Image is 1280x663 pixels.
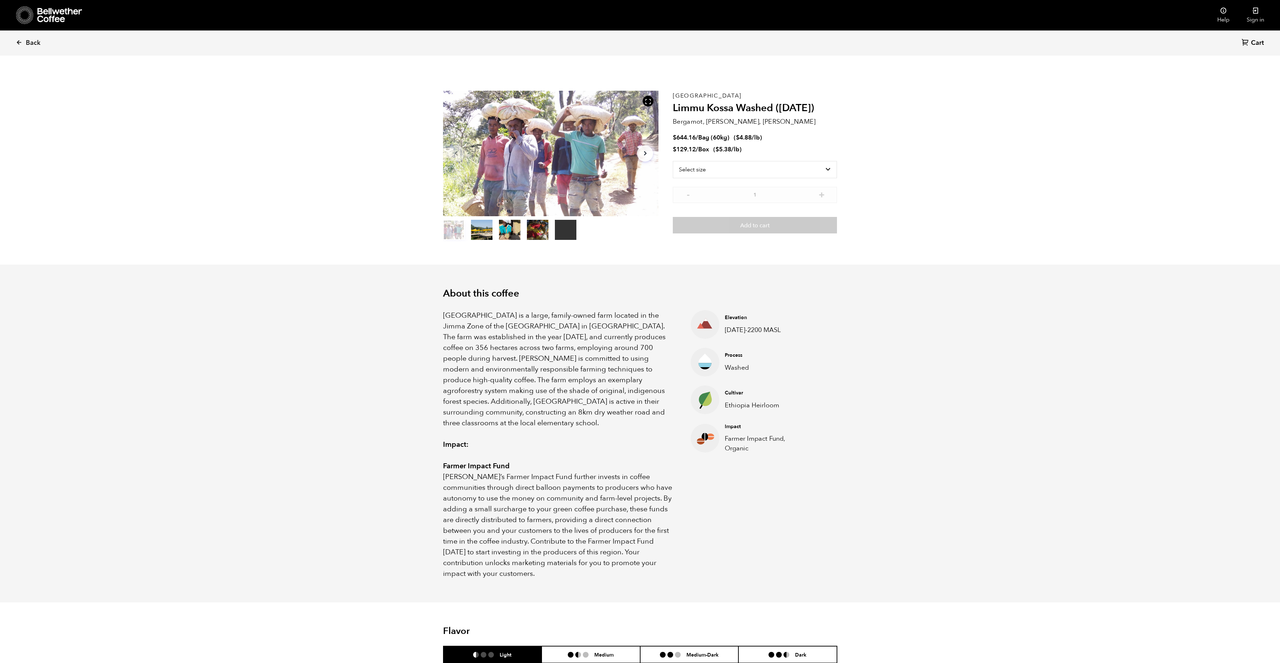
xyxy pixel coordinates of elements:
bdi: 644.16 [673,133,696,142]
h4: Process [725,352,805,359]
p: Washed [725,363,805,373]
span: $ [736,133,739,142]
p: Farmer Impact Fund, Organic [725,434,805,453]
button: + [817,190,826,198]
h4: Elevation [725,314,805,321]
span: / [696,133,698,142]
span: Cart [1251,39,1264,47]
p: Ethiopia Heirloom [725,401,805,410]
button: Add to cart [673,217,837,233]
p: [GEOGRAPHIC_DATA] is a large, family-owned farm located in the Jimma Zone of the [GEOGRAPHIC_DATA... [443,310,673,428]
span: /lb [752,133,760,142]
bdi: 129.12 [673,145,696,153]
h6: Dark [795,652,806,658]
h6: Light [500,652,511,658]
span: Back [26,39,41,47]
strong: Impact: [443,440,468,449]
span: $ [673,133,676,142]
span: ( ) [713,145,742,153]
video: Your browser does not support the video tag. [555,220,576,240]
span: Box [698,145,709,153]
bdi: 4.88 [736,133,752,142]
span: [PERSON_NAME]’s Farmer Impact Fund further invests in coffee communities through direct balloon p... [443,472,672,578]
h6: Medium-Dark [686,652,719,658]
span: / [696,145,698,153]
h2: Flavor [443,626,575,637]
h2: Limmu Kossa Washed ([DATE]) [673,102,837,114]
span: Bag (60kg) [698,133,729,142]
strong: Farmer Impact Fund [443,461,510,471]
p: Bergamot, [PERSON_NAME], [PERSON_NAME] [673,117,837,127]
button: - [684,190,693,198]
h6: Medium [594,652,614,658]
a: Cart [1242,38,1266,48]
span: $ [673,145,676,153]
h4: Impact [725,423,805,430]
span: ( ) [734,133,762,142]
p: [DATE]-2200 MASL [725,325,805,335]
span: $ [715,145,719,153]
bdi: 5.38 [715,145,731,153]
span: /lb [731,145,739,153]
h2: About this coffee [443,288,837,299]
h4: Cultivar [725,389,805,397]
